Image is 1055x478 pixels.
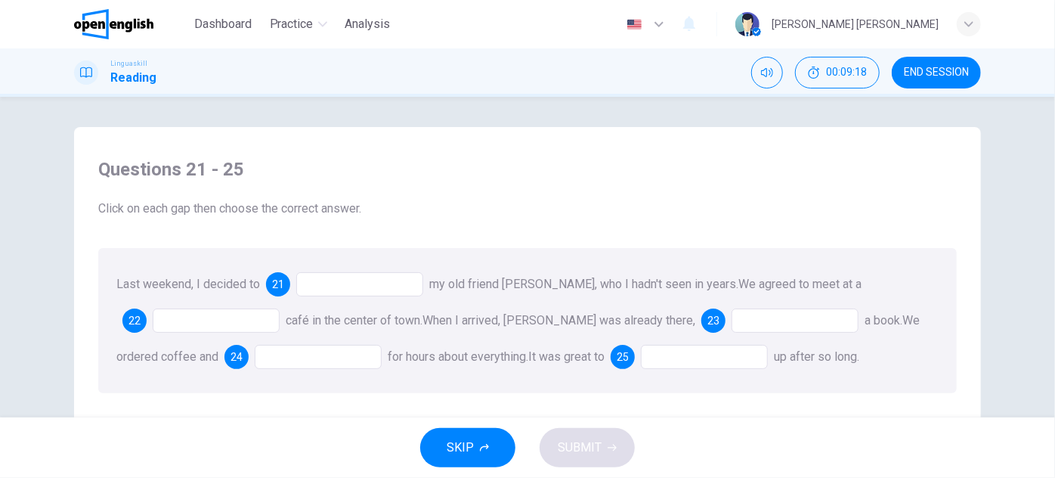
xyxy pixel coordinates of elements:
button: Dashboard [188,11,258,38]
span: END SESSION [904,67,969,79]
span: It was great to [528,349,605,364]
span: 25 [617,352,629,362]
span: When I arrived, [PERSON_NAME] was already there, [422,313,695,327]
div: [PERSON_NAME] [PERSON_NAME] [772,15,939,33]
span: Practice [270,15,314,33]
span: Click on each gap then choose the correct answer. [98,200,957,218]
button: END SESSION [892,57,981,88]
span: Linguaskill [110,58,147,69]
span: for hours about everything. [388,349,528,364]
a: OpenEnglish logo [74,9,188,39]
button: SKIP [420,428,515,467]
span: a book. [865,313,902,327]
h4: Questions 21 - 25 [98,157,957,182]
span: 21 [272,279,284,290]
button: Analysis [339,11,397,38]
span: Analysis [345,15,391,33]
img: Profile picture [735,12,760,36]
span: We agreed to meet at a [738,277,862,291]
span: 24 [230,352,243,362]
h1: Reading [110,69,156,87]
button: 00:09:18 [795,57,880,88]
span: my old friend [PERSON_NAME], who I hadn't seen in years. [429,277,738,291]
div: Mute [751,57,783,88]
span: Last weekend, I decided to [116,277,260,291]
img: OpenEnglish logo [74,9,153,39]
span: Dashboard [194,15,252,33]
div: Hide [795,57,880,88]
img: en [625,19,644,30]
span: 23 [707,315,719,326]
button: Practice [264,11,333,38]
span: up after so long. [774,349,859,364]
span: café in the center of town. [286,313,422,327]
span: 22 [128,315,141,326]
span: 00:09:18 [826,67,867,79]
span: SKIP [447,437,474,458]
